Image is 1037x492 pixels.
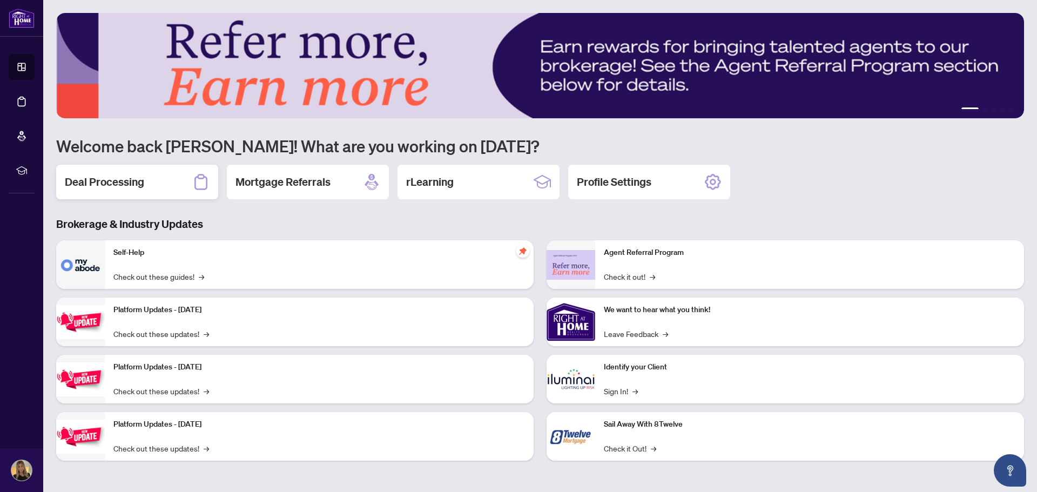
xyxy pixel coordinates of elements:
[113,419,525,430] p: Platform Updates - [DATE]
[992,107,996,112] button: 3
[56,240,105,289] img: Self-Help
[113,247,525,259] p: Self-Help
[961,107,979,112] button: 1
[604,247,1015,259] p: Agent Referral Program
[56,362,105,396] img: Platform Updates - July 8, 2025
[204,328,209,340] span: →
[604,304,1015,316] p: We want to hear what you think!
[235,174,331,190] h2: Mortgage Referrals
[1000,107,1005,112] button: 4
[56,217,1024,232] h3: Brokerage & Industry Updates
[204,385,209,397] span: →
[547,250,595,280] img: Agent Referral Program
[56,305,105,339] img: Platform Updates - July 21, 2025
[663,328,668,340] span: →
[11,460,32,481] img: Profile Icon
[199,271,204,282] span: →
[604,442,656,454] a: Check it Out!→
[651,442,656,454] span: →
[113,304,525,316] p: Platform Updates - [DATE]
[113,361,525,373] p: Platform Updates - [DATE]
[604,271,655,282] a: Check it out!→
[577,174,651,190] h2: Profile Settings
[113,442,209,454] a: Check out these updates!→
[604,419,1015,430] p: Sail Away With 8Twelve
[9,8,35,28] img: logo
[516,245,529,258] span: pushpin
[632,385,638,397] span: →
[204,442,209,454] span: →
[113,271,204,282] a: Check out these guides!→
[547,355,595,403] img: Identify your Client
[65,174,144,190] h2: Deal Processing
[983,107,987,112] button: 2
[1009,107,1013,112] button: 5
[547,412,595,461] img: Sail Away With 8Twelve
[547,298,595,346] img: We want to hear what you think!
[604,385,638,397] a: Sign In!→
[56,420,105,454] img: Platform Updates - June 23, 2025
[113,385,209,397] a: Check out these updates!→
[56,13,1024,118] img: Slide 0
[994,454,1026,487] button: Open asap
[650,271,655,282] span: →
[604,328,668,340] a: Leave Feedback→
[113,328,209,340] a: Check out these updates!→
[406,174,454,190] h2: rLearning
[604,361,1015,373] p: Identify your Client
[56,136,1024,156] h1: Welcome back [PERSON_NAME]! What are you working on [DATE]?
